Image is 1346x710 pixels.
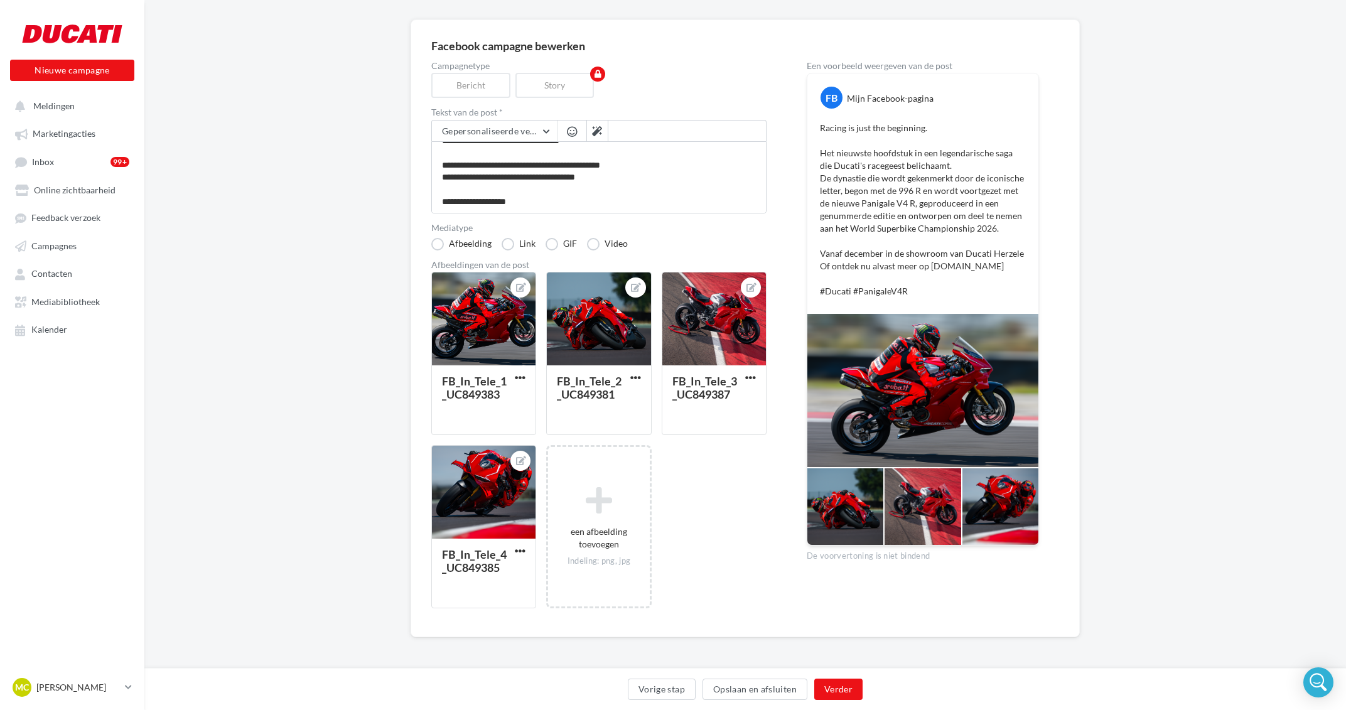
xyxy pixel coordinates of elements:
[10,675,134,699] a: MC [PERSON_NAME]
[10,60,134,81] button: Nieuwe campagne
[587,238,628,250] label: Video
[8,234,137,257] a: Campagnes
[15,681,29,694] span: MC
[34,185,116,195] span: Online zichtbaarheid
[33,129,95,139] span: Marketingacties
[110,157,129,167] div: 99+
[442,547,507,574] div: FB_In_Tele_4_UC849385
[557,374,622,401] div: FB_In_Tele_2_UC849381
[8,94,132,117] button: Meldingen
[36,681,120,694] p: [PERSON_NAME]
[703,679,807,700] button: Opslaan en afsluiten
[431,261,767,269] div: Afbeeldingen van de post
[431,62,767,70] label: Campagnetype
[820,122,1026,298] p: Racing is just the beginning. Het nieuwste hoofdstuk in een legendarische saga die Ducati's raceg...
[442,126,547,136] span: Gepersonaliseerde velden
[807,546,1039,562] div: De voorvertoning is niet bindend
[814,679,863,700] button: Verder
[32,156,54,167] span: Inbox
[672,374,737,401] div: FB_In_Tele_3_UC849387
[31,296,100,307] span: Mediabibliotheek
[431,40,1059,51] div: Facebook campagne bewerken
[432,121,557,142] button: Gepersonaliseerde velden
[502,238,536,250] label: Link
[8,122,137,144] a: Marketingacties
[31,240,77,251] span: Campagnes
[31,213,100,223] span: Feedback verzoek
[8,206,137,229] a: Feedback verzoek
[546,238,577,250] label: GIF
[807,62,1039,70] div: Een voorbeeld weergeven van de post
[431,108,767,117] label: Tekst van de post *
[431,223,767,232] label: Mediatype
[8,262,137,284] a: Contacten
[8,150,137,173] a: Inbox99+
[431,238,492,250] label: Afbeelding
[442,374,507,401] div: FB_In_Tele_1_UC849383
[8,178,137,201] a: Online zichtbaarheid
[8,290,137,313] a: Mediabibliotheek
[628,679,696,700] button: Vorige stap
[31,325,67,335] span: Kalender
[8,318,137,340] a: Kalender
[33,100,75,111] span: Meldingen
[821,87,843,109] div: FB
[1303,667,1333,697] div: Open Intercom Messenger
[847,92,934,105] div: Mijn Facebook-pagina
[31,269,72,279] span: Contacten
